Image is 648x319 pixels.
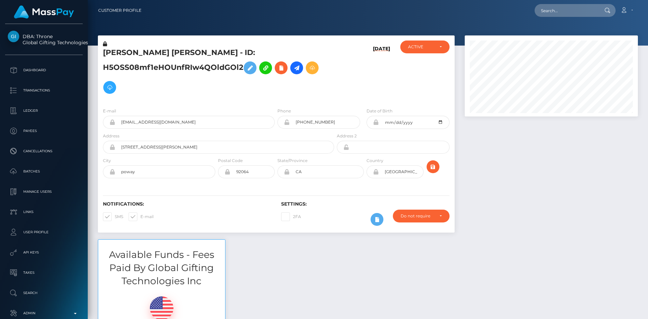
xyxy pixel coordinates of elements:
a: User Profile [5,224,83,241]
p: Transactions [8,85,80,96]
a: Links [5,204,83,220]
label: Address [103,133,119,139]
div: Do not require [401,213,434,219]
p: Ledger [8,106,80,116]
label: E-mail [103,108,116,114]
label: 2FA [281,212,301,221]
a: Cancellations [5,143,83,160]
p: Links [8,207,80,217]
p: Dashboard [8,65,80,75]
a: Payees [5,123,83,139]
p: Admin [8,308,80,318]
a: Batches [5,163,83,180]
h6: [DATE] [373,46,390,100]
a: Customer Profile [98,3,141,18]
a: Manage Users [5,183,83,200]
img: Global Gifting Technologies Inc [8,31,19,42]
p: User Profile [8,227,80,237]
label: Postal Code [218,158,243,164]
p: Taxes [8,268,80,278]
span: DBA: Throne Global Gifting Technologies Inc [5,33,83,46]
img: MassPay Logo [14,5,74,19]
a: Taxes [5,264,83,281]
a: Initiate Payout [290,61,303,74]
p: Cancellations [8,146,80,156]
button: Do not require [393,210,450,222]
input: Search... [535,4,598,17]
label: E-mail [129,212,154,221]
a: API Keys [5,244,83,261]
a: Ledger [5,102,83,119]
p: Manage Users [8,187,80,197]
p: Payees [8,126,80,136]
h5: [PERSON_NAME] [PERSON_NAME] - ID: H5OSS08mf1eHOUnfRIw4QOldGOl2 [103,48,330,97]
label: Phone [277,108,291,114]
h6: Notifications: [103,201,271,207]
p: API Keys [8,247,80,258]
p: Search [8,288,80,298]
h3: Available Funds - Fees Paid By Global Gifting Technologies Inc [98,248,225,288]
label: Country [367,158,383,164]
label: Address 2 [337,133,357,139]
label: SMS [103,212,123,221]
a: Dashboard [5,62,83,79]
a: Search [5,285,83,301]
label: Date of Birth [367,108,393,114]
button: ACTIVE [400,41,450,53]
p: Batches [8,166,80,177]
div: ACTIVE [408,44,434,50]
h6: Settings: [281,201,449,207]
a: Transactions [5,82,83,99]
label: State/Province [277,158,307,164]
label: City [103,158,111,164]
